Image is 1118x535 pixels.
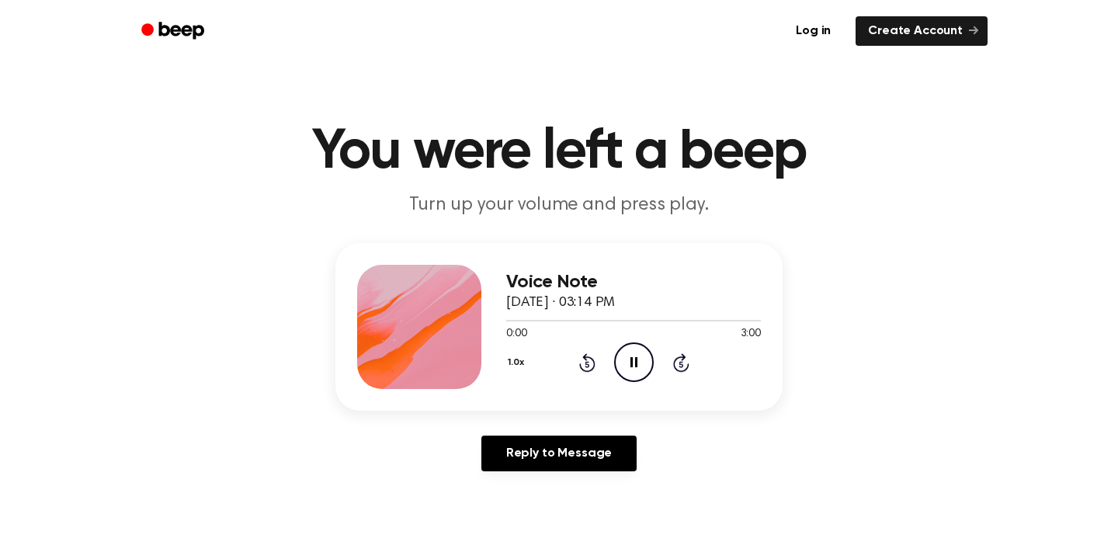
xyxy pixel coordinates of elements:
[481,436,637,471] a: Reply to Message
[506,349,529,376] button: 1.0x
[741,326,761,342] span: 3:00
[506,326,526,342] span: 0:00
[780,13,846,49] a: Log in
[130,16,218,47] a: Beep
[506,296,615,310] span: [DATE] · 03:14 PM
[856,16,988,46] a: Create Account
[506,272,761,293] h3: Voice Note
[261,193,857,218] p: Turn up your volume and press play.
[161,124,957,180] h1: You were left a beep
